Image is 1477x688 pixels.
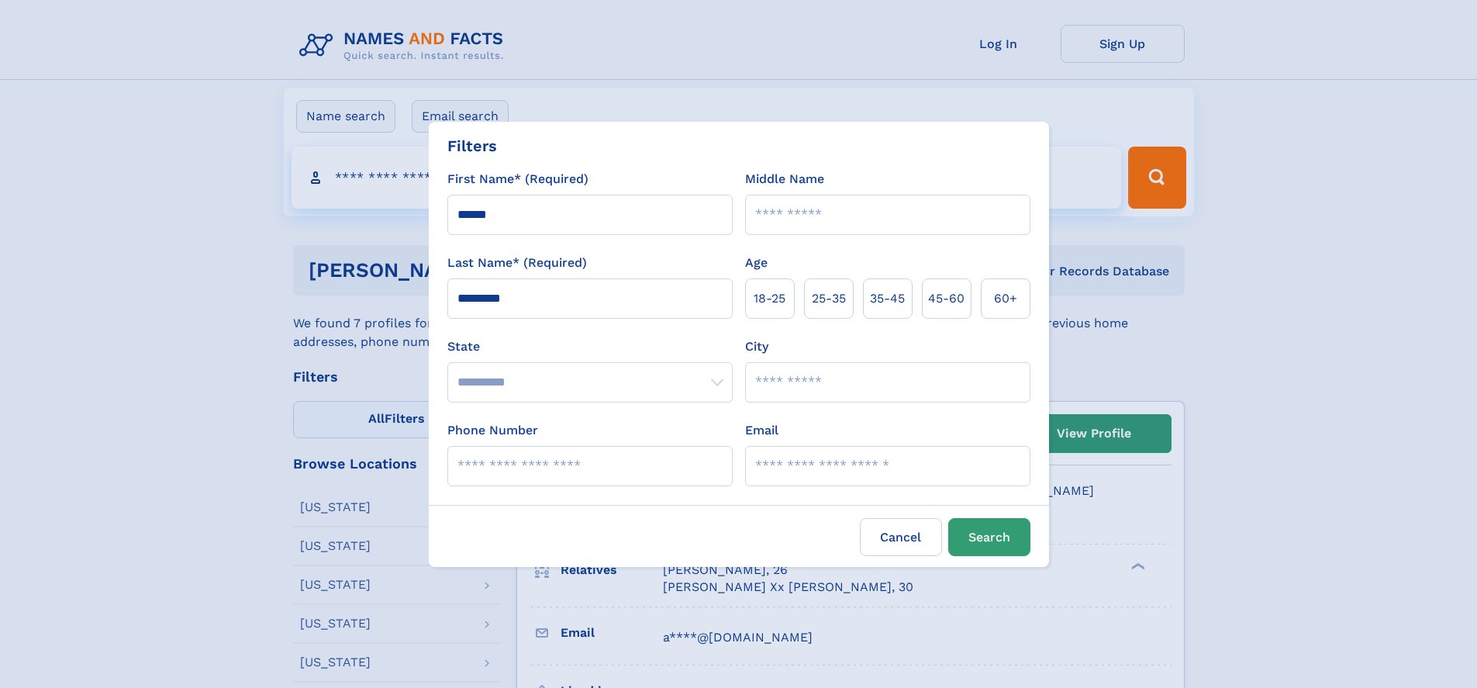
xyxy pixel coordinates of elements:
[994,289,1017,308] span: 60+
[745,337,768,356] label: City
[745,254,768,272] label: Age
[870,289,905,308] span: 35‑45
[447,254,587,272] label: Last Name* (Required)
[447,170,588,188] label: First Name* (Required)
[860,518,942,556] label: Cancel
[754,289,785,308] span: 18‑25
[447,337,733,356] label: State
[447,421,538,440] label: Phone Number
[745,170,824,188] label: Middle Name
[928,289,965,308] span: 45‑60
[447,134,497,157] div: Filters
[745,421,778,440] label: Email
[948,518,1030,556] button: Search
[812,289,846,308] span: 25‑35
